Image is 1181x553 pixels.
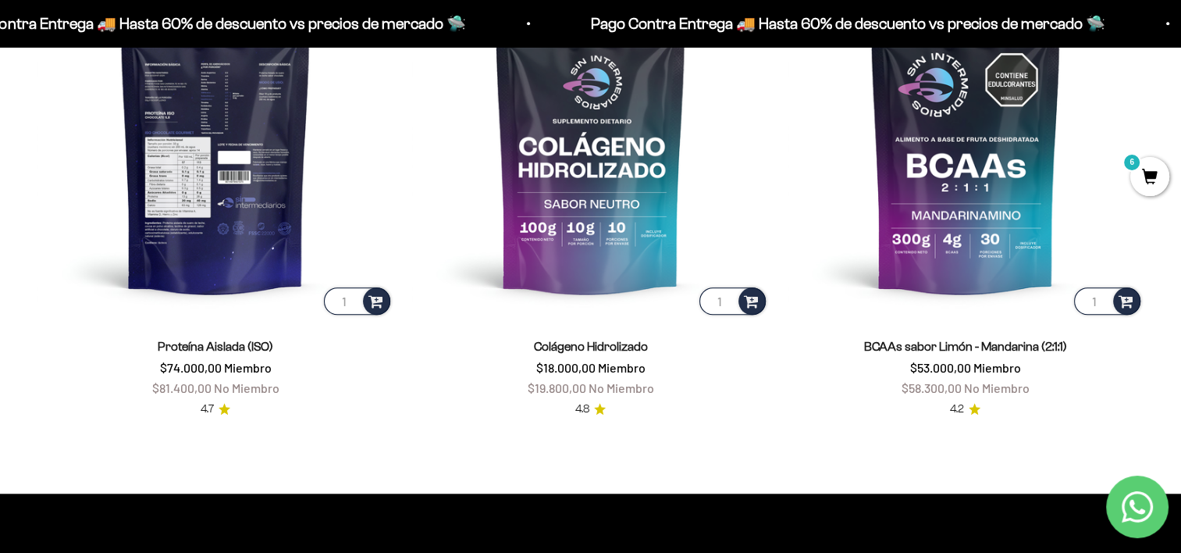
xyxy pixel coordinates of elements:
span: No Miembro [214,380,279,395]
a: 6 [1130,169,1169,187]
a: 4.84.8 de 5.0 estrellas [575,401,606,418]
span: 4.8 [575,401,589,418]
a: Colágeno Hidrolizado [533,340,647,353]
p: Pago Contra Entrega 🚚 Hasta 60% de descuento vs precios de mercado 🛸 [589,11,1103,36]
span: $18.000,00 [535,360,595,375]
span: No Miembro [964,380,1030,395]
span: Miembro [973,360,1021,375]
span: $19.800,00 [527,380,585,395]
span: Miembro [597,360,645,375]
a: 4.74.7 de 5.0 estrellas [201,401,230,418]
span: $81.400,00 [152,380,212,395]
span: $53.000,00 [910,360,971,375]
span: $74.000,00 [160,360,222,375]
mark: 6 [1122,153,1141,172]
span: $58.300,00 [902,380,962,395]
span: 4.2 [950,401,964,418]
a: Proteína Aislada (ISO) [158,340,273,353]
a: BCAAs sabor Limón - Mandarina (2:1:1) [864,340,1067,353]
span: Miembro [224,360,272,375]
a: 4.24.2 de 5.0 estrellas [950,401,980,418]
span: No Miembro [588,380,653,395]
span: 4.7 [201,401,214,418]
